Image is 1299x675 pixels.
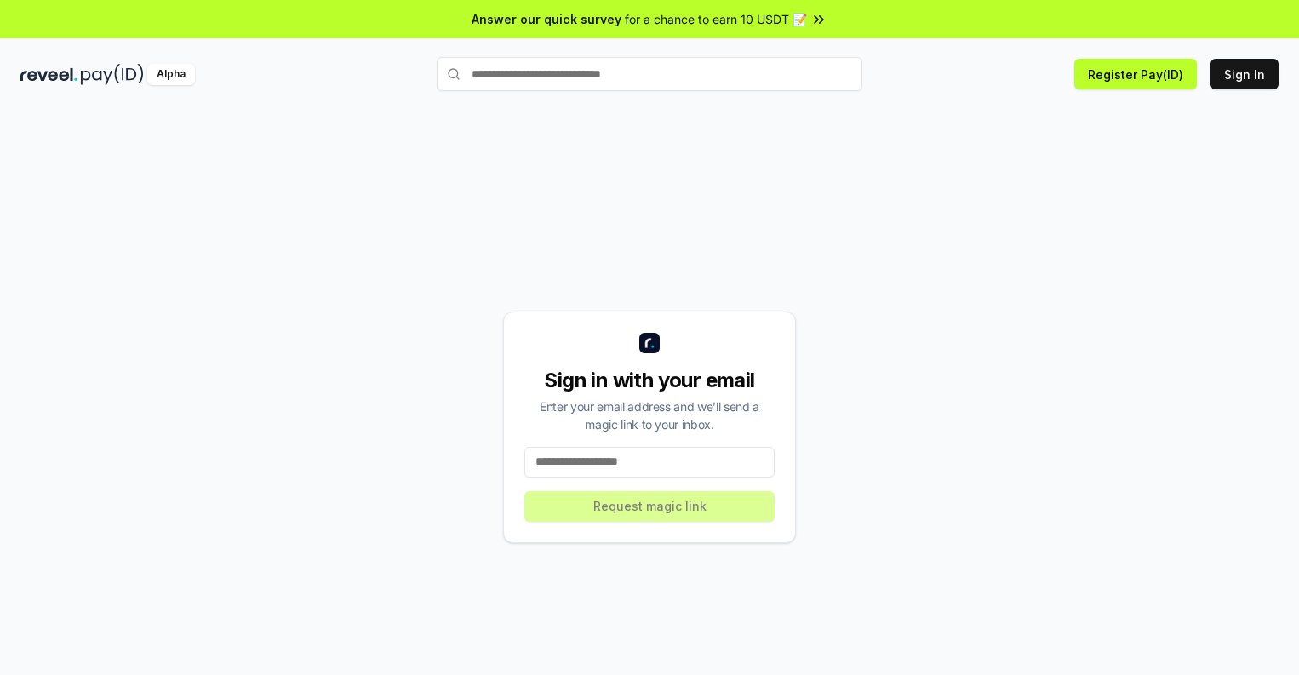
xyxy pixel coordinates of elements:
div: Sign in with your email [524,367,775,394]
img: pay_id [81,64,144,85]
span: Answer our quick survey [472,10,621,28]
div: Alpha [147,64,195,85]
button: Sign In [1210,59,1279,89]
img: logo_small [639,333,660,353]
span: for a chance to earn 10 USDT 📝 [625,10,807,28]
button: Register Pay(ID) [1074,59,1197,89]
img: reveel_dark [20,64,77,85]
div: Enter your email address and we’ll send a magic link to your inbox. [524,398,775,433]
